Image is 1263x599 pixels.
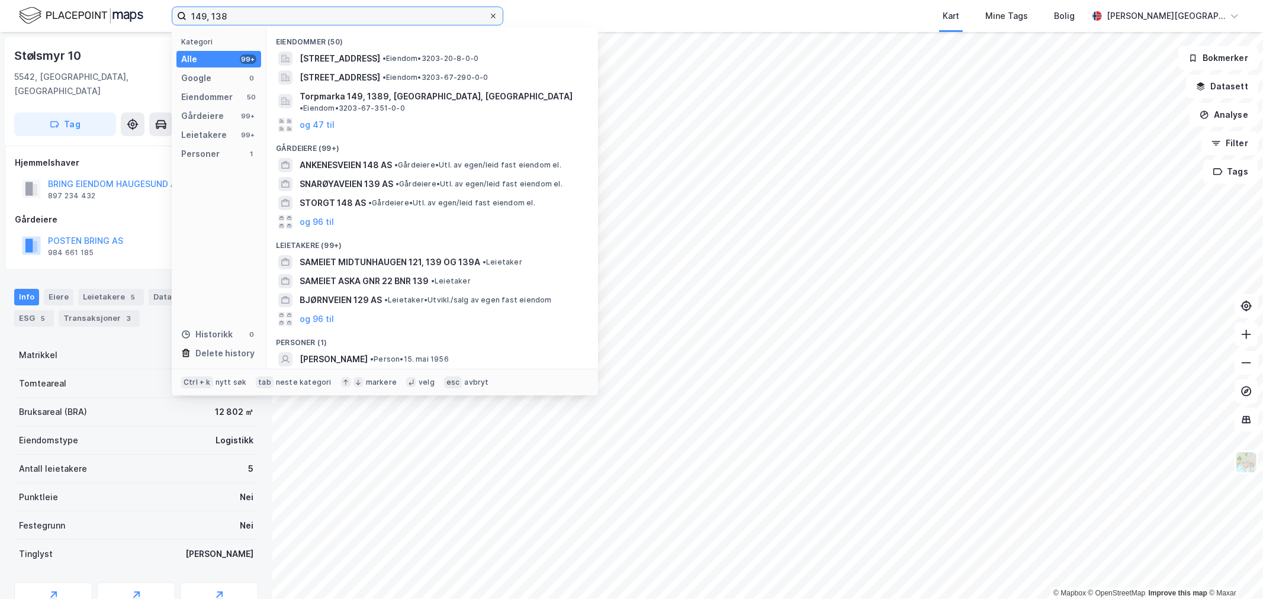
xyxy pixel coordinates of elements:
[396,179,563,189] span: Gårdeiere • Utl. av egen/leid fast eiendom el.
[240,519,253,533] div: Nei
[1203,160,1258,183] button: Tags
[300,104,405,113] span: Eiendom • 3203-67-351-0-0
[1204,542,1263,599] iframe: Chat Widget
[1186,75,1258,98] button: Datasett
[15,212,258,227] div: Gårdeiere
[384,295,388,304] span: •
[14,310,54,327] div: ESG
[181,376,213,388] div: Ctrl + k
[216,378,247,387] div: nytt søk
[276,378,332,387] div: neste kategori
[1178,46,1258,70] button: Bokmerker
[78,289,144,305] div: Leietakere
[431,276,435,285] span: •
[14,289,39,305] div: Info
[1149,589,1207,597] a: Improve this map
[240,130,256,140] div: 99+
[19,519,65,533] div: Festegrunn
[383,73,386,82] span: •
[1235,451,1258,474] img: Z
[394,160,398,169] span: •
[300,312,334,326] button: og 96 til
[300,177,393,191] span: SNARØYAVEIEN 139 AS
[266,329,598,350] div: Personer (1)
[266,28,598,49] div: Eiendommer (50)
[19,433,78,447] div: Eiendomstype
[300,352,368,366] span: [PERSON_NAME]
[19,462,87,476] div: Antall leietakere
[1201,131,1258,155] button: Filter
[247,330,256,339] div: 0
[187,7,489,25] input: Søk på adresse, matrikkel, gårdeiere, leietakere eller personer
[195,346,255,360] div: Delete history
[19,490,58,504] div: Punktleie
[300,118,335,132] button: og 47 til
[181,147,220,161] div: Personer
[14,112,116,136] button: Tag
[215,405,253,419] div: 12 802 ㎡
[370,355,449,364] span: Person • 15. mai 1956
[19,376,66,391] div: Tomteareal
[419,378,435,387] div: velg
[181,52,197,66] div: Alle
[266,231,598,253] div: Leietakere (99+)
[383,54,386,63] span: •
[383,54,478,63] span: Eiendom • 3203-20-8-0-0
[483,257,522,267] span: Leietaker
[1190,103,1258,127] button: Analyse
[368,198,535,208] span: Gårdeiere • Utl. av egen/leid fast eiendom el.
[383,73,489,82] span: Eiendom • 3203-67-290-0-0
[240,111,256,121] div: 99+
[181,128,227,142] div: Leietakere
[1107,9,1225,23] div: [PERSON_NAME][GEOGRAPHIC_DATA]
[300,274,429,288] span: SAMEIET ASKA GNR 22 BNR 139
[19,348,57,362] div: Matrikkel
[464,378,489,387] div: avbryt
[366,378,397,387] div: markere
[483,257,486,266] span: •
[19,405,87,419] div: Bruksareal (BRA)
[247,92,256,102] div: 50
[431,276,471,286] span: Leietaker
[266,134,598,156] div: Gårdeiere (99+)
[48,191,95,201] div: 897 234 432
[240,54,256,64] div: 99+
[384,295,552,305] span: Leietaker • Utvikl./salg av egen fast eiendom
[370,355,374,363] span: •
[216,433,253,447] div: Logistikk
[300,51,380,66] span: [STREET_ADDRESS]
[444,376,462,388] div: esc
[185,547,253,561] div: [PERSON_NAME]
[300,70,380,85] span: [STREET_ADDRESS]
[14,70,195,98] div: 5542, [GEOGRAPHIC_DATA], [GEOGRAPHIC_DATA]
[149,289,193,305] div: Datasett
[181,327,233,342] div: Historikk
[59,310,140,327] div: Transaksjoner
[123,313,135,324] div: 3
[368,198,372,207] span: •
[300,293,382,307] span: BJØRNVEIEN 129 AS
[985,9,1028,23] div: Mine Tags
[256,376,274,388] div: tab
[300,255,480,269] span: SAMEIET MIDTUNHAUGEN 121, 139 OG 139A
[247,73,256,83] div: 0
[181,109,224,123] div: Gårdeiere
[300,196,366,210] span: STORGT 148 AS
[181,90,233,104] div: Eiendommer
[14,46,83,65] div: Stølsmyr 10
[300,158,392,172] span: ANKENESVEIEN 148 AS
[1054,9,1075,23] div: Bolig
[48,248,94,257] div: 984 661 185
[300,215,334,229] button: og 96 til
[248,462,253,476] div: 5
[19,5,143,26] img: logo.f888ab2527a4732fd821a326f86c7f29.svg
[127,291,139,303] div: 5
[44,289,73,305] div: Eiere
[943,9,959,23] div: Kart
[1053,589,1086,597] a: Mapbox
[19,547,53,561] div: Tinglyst
[247,149,256,159] div: 1
[394,160,561,170] span: Gårdeiere • Utl. av egen/leid fast eiendom el.
[15,156,258,170] div: Hjemmelshaver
